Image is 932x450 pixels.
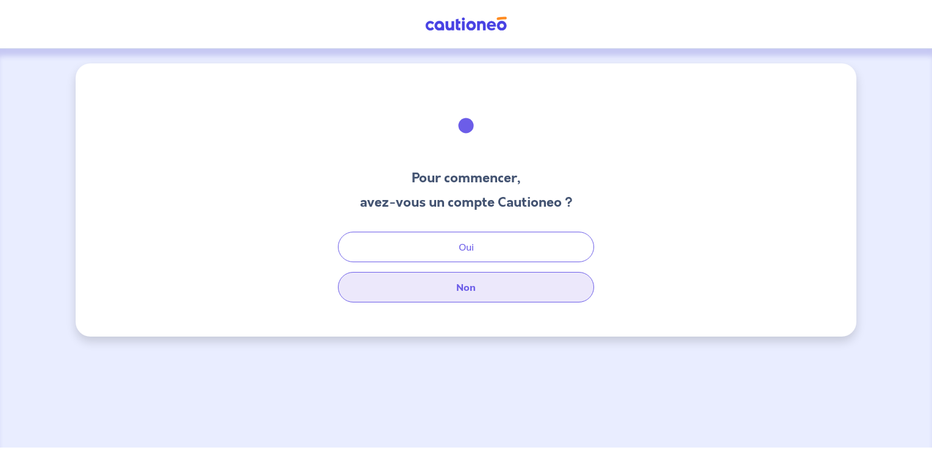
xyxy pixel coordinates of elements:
[360,193,573,212] h3: avez-vous un compte Cautioneo ?
[420,16,512,32] img: Cautioneo
[360,168,573,188] h3: Pour commencer,
[338,272,594,302] button: Non
[338,232,594,262] button: Oui
[433,93,499,159] img: illu_welcome.svg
